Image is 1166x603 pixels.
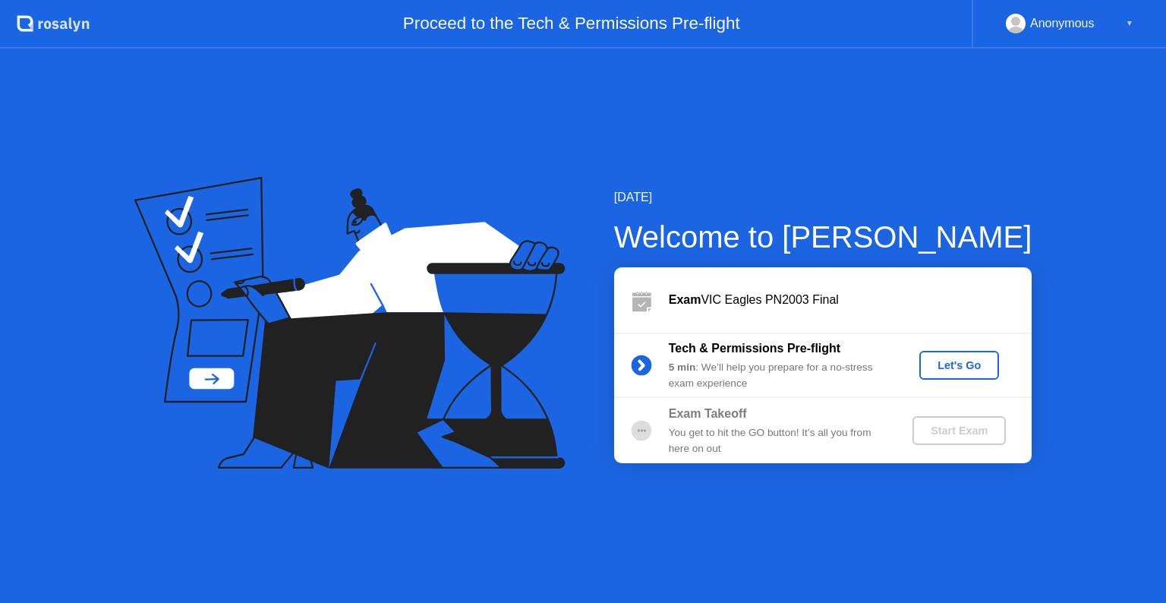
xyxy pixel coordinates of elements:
div: Let's Go [925,359,993,371]
div: VIC Eagles PN2003 Final [669,291,1032,309]
div: Welcome to [PERSON_NAME] [614,214,1032,260]
b: Exam Takeoff [669,407,747,420]
div: : We’ll help you prepare for a no-stress exam experience [669,360,887,391]
div: You get to hit the GO button! It’s all you from here on out [669,425,887,456]
div: ▼ [1126,14,1133,33]
b: Tech & Permissions Pre-flight [669,342,840,355]
div: Start Exam [919,425,1000,437]
b: Exam [669,293,701,306]
div: Anonymous [1030,14,1095,33]
button: Start Exam [912,416,1006,445]
b: 5 min [669,361,696,373]
div: [DATE] [614,188,1032,207]
button: Let's Go [919,351,999,380]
